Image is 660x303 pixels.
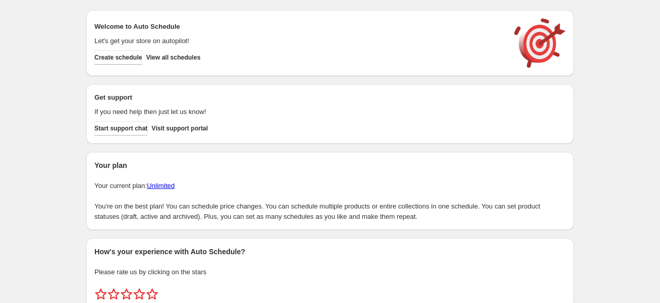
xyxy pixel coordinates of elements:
[146,50,201,65] button: View all schedules
[94,50,142,65] button: Create schedule
[94,160,566,171] h2: Your plan
[94,267,566,277] p: Please rate us by clicking on the stars
[94,92,504,103] h2: Get support
[94,53,142,62] span: Create schedule
[94,36,504,46] p: Let's get your store on autopilot!
[94,181,566,191] p: Your current plan:
[94,247,566,257] h2: How's your experience with Auto Schedule?
[94,22,504,32] h2: Welcome to Auto Schedule
[94,124,147,132] span: Start support chat
[151,121,208,136] a: Visit support portal
[94,201,566,222] p: You're on the best plan! You can schedule price changes. You can schedule multiple products or en...
[94,121,147,136] a: Start support chat
[151,124,208,132] span: Visit support portal
[146,53,201,62] span: View all schedules
[147,182,174,190] a: Unlimited
[94,107,504,117] p: If you need help then just let us know!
